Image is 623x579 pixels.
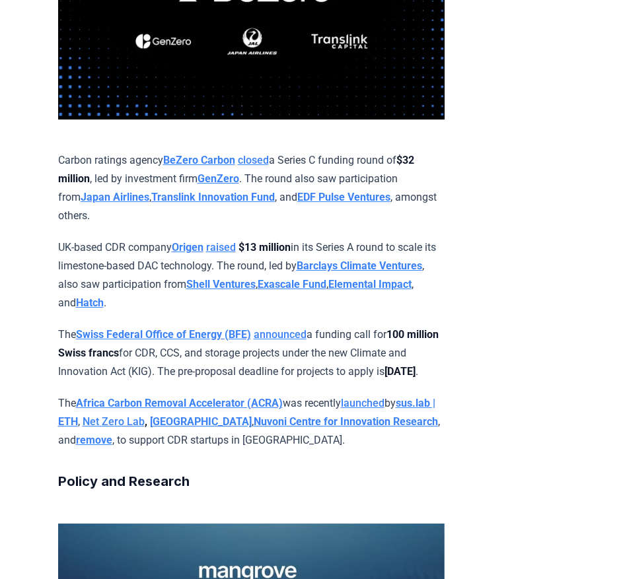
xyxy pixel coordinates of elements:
[83,415,145,428] a: Net Zero Lab
[198,172,239,185] a: GenZero
[80,415,147,428] strong: ,
[297,191,390,203] a: EDF Pulse Ventures
[58,325,445,381] p: The a funding call for for CDR, CCS, and storage projects under the new Climate and Innovation Ac...
[81,191,149,203] a: Japan Airlines
[58,238,445,312] p: UK-based CDR company in its Series A round to scale its limestone-based DAC technology. The round...
[186,278,256,290] a: Shell Ventures
[328,278,412,290] a: Elemental Impact
[297,259,422,272] a: Barclays Climate Ventures
[76,328,251,341] a: Swiss Federal Office of Energy (BFE)
[58,328,439,359] strong: 100 million Swiss francs
[238,241,291,254] strong: $13 million
[58,473,190,489] strong: Policy and Research
[58,151,445,225] p: Carbon ratings agency a Series C funding round of , led by investment firm . The round also saw p...
[206,241,236,254] a: raised
[238,154,269,166] a: closed
[151,191,275,203] a: Translink Innovation Fund
[58,154,414,185] strong: $32 million
[172,241,203,254] a: Origen
[58,394,445,450] p: The was recently by , , , and , to support CDR startups in [GEOGRAPHIC_DATA].
[258,278,326,290] a: Exascale Fund
[76,296,104,309] a: Hatch
[254,415,438,428] a: Nuvoni Centre for Innovation Research
[76,434,112,446] a: remove
[385,365,416,378] strong: [DATE]
[58,397,435,428] a: sus.lab | ETH
[163,154,235,166] a: BeZero Carbon
[341,397,385,409] a: launched
[150,415,252,428] a: [GEOGRAPHIC_DATA]
[76,397,283,409] a: Africa Carbon Removal Accelerator (ACRA)
[254,328,307,341] a: announced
